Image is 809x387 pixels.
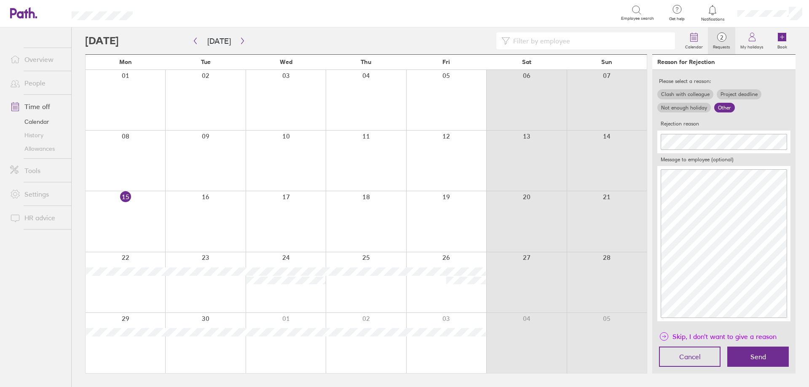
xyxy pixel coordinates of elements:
button: Cancel [659,347,721,367]
button: Skip, I don't want to give a reason [659,330,777,343]
span: Sat [522,59,531,65]
label: Calendar [680,42,708,50]
label: Project deadline [717,89,761,99]
button: [DATE] [201,34,238,48]
span: Wed [280,59,292,65]
label: Rejection reason [657,117,790,130]
div: Reason for Rejection [652,55,796,70]
span: Send [750,353,766,360]
a: Time off [3,98,71,115]
a: Tools [3,162,71,179]
a: My holidays [735,27,769,54]
span: Skip, I don't want to give a reason [672,330,777,343]
label: Message to employee (optional) [657,153,790,166]
span: Fri [442,59,450,65]
span: Get help [663,16,691,21]
a: Allowances [3,142,71,155]
span: Notifications [699,17,726,22]
label: Clash with colleague [657,89,713,99]
span: Employee search [621,16,654,21]
a: Settings [3,186,71,203]
span: Tue [201,59,211,65]
a: Calendar [3,115,71,128]
label: Other [714,103,735,113]
a: HR advice [3,209,71,226]
span: Sun [601,59,612,65]
a: Calendar [680,27,708,54]
label: Not enough holiday [657,103,711,113]
label: My holidays [735,42,769,50]
a: 2Requests [708,27,735,54]
span: Thu [361,59,371,65]
a: Overview [3,51,71,68]
a: Book [769,27,796,54]
a: People [3,75,71,91]
span: Mon [119,59,132,65]
a: History [3,128,71,142]
input: Filter by employee [510,33,670,49]
label: Requests [708,42,735,50]
span: 2 [708,34,735,41]
a: Notifications [699,4,726,22]
div: Search [155,9,177,16]
button: Send [727,347,789,367]
span: Cancel [679,353,701,360]
label: Book [772,42,792,50]
div: Please select a reason: [657,75,790,88]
